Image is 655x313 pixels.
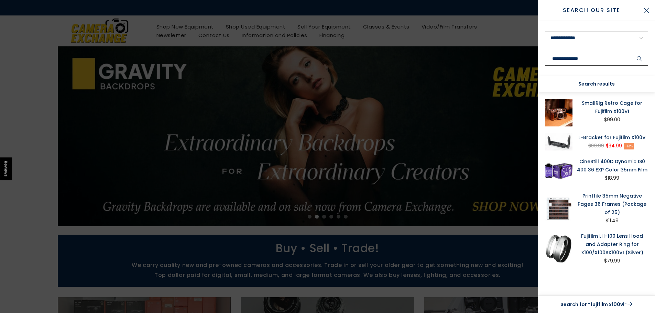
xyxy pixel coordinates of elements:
a: SmallRig Retro Cage for Fujifilm X100VI [576,99,648,115]
img: CineStill 400D Dynamic IS0 400 36 EXP Color 35mm Film Film - 35mm Film Cinestill CINE400D36EXP [545,157,572,185]
img: SmallRig Retro Cage for Fujifilm X100VI Cages and Rigs SmallRig PRO73256 [545,99,572,126]
a: L-Bracket for Fujifilm X100V [576,133,648,142]
span: Search Our Site [545,6,638,14]
a: Fujifilm LH-100 Lens Hood and Adapter Ring for X100/X100SX100VI (Silver) [576,232,648,257]
a: Search for “fujifilm x100vi” [545,300,648,309]
div: $99.00 [604,115,620,124]
img: L-Bracket for Fujifilm X100V Cages and Rigs Generic LBRACKX100V [545,133,572,150]
ins: $34.99 [606,142,622,150]
div: $11.49 [605,216,619,225]
a: CineStill 400D Dynamic IS0 400 36 EXP Color 35mm Film [576,157,648,174]
div: Search results [538,76,655,92]
del: $39.99 [588,142,604,149]
button: Close Search [638,2,655,19]
span: -13% [624,143,634,149]
div: $79.99 [604,257,620,265]
img: Fujifilm LH-100 Lens Hood and Adapter Ring for X100/X100SX100VI (Silver) Lens Accessories - Lens ... [545,232,572,265]
div: $18.99 [605,174,619,182]
img: Printfile 35mm Negative Pages 36 Frames (Package of 25) Darkroom Supplies - Misc. Darkroom Suppli... [545,192,572,225]
a: Printfile 35mm Negative Pages 36 Frames (Package of 25) [576,192,648,216]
